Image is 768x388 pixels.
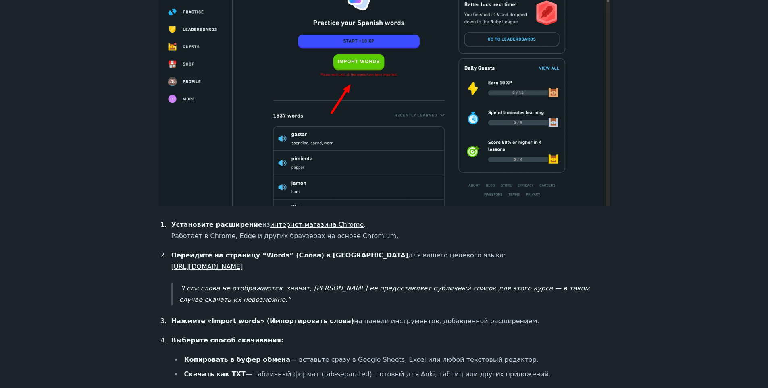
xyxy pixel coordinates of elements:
p: Если слова не отображаются, значит, [PERSON_NAME] не предоставляет публичный список для этого кур... [179,283,610,305]
strong: Нажмите «Import words» (Импортировать слова) [171,317,354,325]
li: — вставьте сразу в Google Sheets, Excel или любой текстовый редактор. [182,354,610,365]
p: из . Работает в Chrome, Edge и других браузерах на основе Chromium. [171,219,610,242]
p: на панели инструментов, добавленной расширением. [171,315,610,327]
strong: Скачать как TXT [184,370,246,378]
strong: Выберите способ скачивания: [171,336,284,344]
strong: Установите расширение [171,221,262,228]
strong: Копировать в буфер обмена [184,356,291,363]
p: для вашего целевого языка: [171,250,610,272]
li: — табличный формат (tab-separated), готовый для Anki, таблиц или других приложений. [182,369,610,380]
a: интернет-магазина Chrome [270,221,364,228]
a: [URL][DOMAIN_NAME] [171,263,243,270]
strong: Перейдите на страницу “Words” (Слова) в [GEOGRAPHIC_DATA] [171,251,408,259]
